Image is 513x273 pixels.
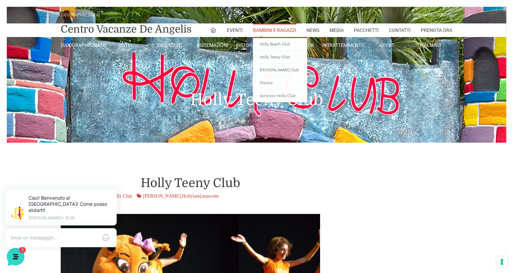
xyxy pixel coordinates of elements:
[118,73,125,80] span: 1
[72,113,125,118] a: Apri Centro Assistenza
[61,176,320,190] h1: Holly Teeny Club
[191,42,235,55] a: SistemazioniRooms & Suites
[8,62,127,83] a: [PERSON_NAME]Ciao! Benvenuto al [GEOGRAPHIC_DATA]! Come posso aiutarti!1 min fa1
[235,42,278,48] a: Ristoranti & Bar
[61,12,100,18] div: [GEOGRAPHIC_DATA]
[61,42,104,48] a: [GEOGRAPHIC_DATA]
[68,210,73,215] span: 1
[354,23,379,37] a: Pacchetti
[191,48,234,54] small: Rooms & Suites
[253,38,307,51] a: Holly Beach Club
[11,54,58,60] span: Le tue conversazioni
[5,30,114,43] p: La nostra missione è rendere la tua esperienza straordinaria!
[110,65,125,71] p: 1 min fa
[322,42,365,48] a: Intrattenimento
[227,23,243,37] a: Eventi
[253,64,307,77] a: [PERSON_NAME] Club
[11,86,125,99] button: Inizia una conversazione
[104,220,114,226] p: Aiuto
[202,194,219,199] a: mascotte
[421,23,452,37] a: Prenota Ora
[253,23,296,37] a: Bambini e Ragazzi
[148,42,191,48] a: Exclusive
[11,113,53,118] span: Trova una risposta
[28,65,106,72] span: [PERSON_NAME]
[88,211,130,226] button: Aiuto
[143,194,181,199] a: [PERSON_NAME]
[409,42,452,48] a: Italiano
[420,42,441,48] span: Italiano
[61,22,192,36] a: Centro Vacanze De Angelis
[33,35,115,39] p: [PERSON_NAME] • 15:38
[33,14,115,32] p: Ciao! Benvenuto al [GEOGRAPHIC_DATA]! Come posso aiutarti!
[389,23,411,37] a: Contatti
[20,220,32,226] p: Home
[28,73,106,80] p: Ciao! Benvenuto al [GEOGRAPHIC_DATA]! Come posso aiutarti!
[307,23,319,37] a: News
[59,220,77,226] p: Messaggi
[413,12,452,18] div: Riviera Del Conero
[60,54,125,60] a: [DEMOGRAPHIC_DATA] tutto
[496,256,508,268] button: Le tue preferenze relative al consenso per le tecnologie di tracciamento
[330,23,344,37] a: Media
[365,48,408,54] small: All Season Tennis
[104,42,147,48] a: Hotel
[61,60,452,120] h1: Holly Teeny Club
[61,190,219,200] div: [DATE] , , ,
[5,211,47,226] button: Home
[5,5,114,27] h2: Ciao da De Angelis Resort 👋
[5,247,26,267] iframe: Customerly Messenger Launcher
[253,90,307,102] a: Iscrizioni Holly Club
[44,90,100,95] span: Inizia una conversazione
[11,66,24,79] img: light
[182,194,201,199] a: Hollyland
[15,25,28,39] img: light
[253,77,307,90] a: Piscine
[47,211,89,226] button: 1Messaggi
[15,127,111,134] input: Cerca un articolo...
[253,51,307,64] a: Holly Teeny Club
[365,42,409,55] a: SportAll Season Tennis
